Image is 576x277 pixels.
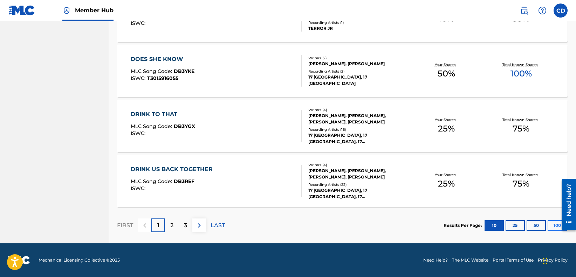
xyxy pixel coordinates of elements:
img: logo [8,256,30,264]
div: DRINK TO THAT [131,110,195,119]
span: 25 % [438,177,455,190]
a: Public Search [517,4,531,18]
p: 1 [157,221,159,230]
p: Total Known Shares: [502,62,540,67]
span: 25 % [438,122,455,135]
div: Drag [543,250,547,271]
p: Total Known Shares: [502,172,540,177]
div: Writers ( 4 ) [308,162,409,168]
span: T3015916055 [147,75,178,81]
button: 25 [506,220,525,231]
img: right [195,221,204,230]
span: MLC Song Code : [131,68,174,74]
div: DRINK US BACK TOGETHER [131,165,216,174]
a: Need Help? [423,257,448,263]
span: DB3YKE [174,68,194,74]
div: User Menu [554,4,568,18]
div: Recording Artists ( 1 ) [308,20,409,25]
iframe: Resource Center [556,176,576,233]
a: The MLC Website [452,257,488,263]
p: FIRST [117,221,133,230]
span: MLC Song Code : [131,123,174,129]
img: Top Rightsholder [62,6,71,15]
img: MLC Logo [8,5,35,15]
p: Your Shares: [435,172,458,177]
button: 10 [485,220,504,231]
div: TERROR JR [308,25,409,32]
div: [PERSON_NAME], [PERSON_NAME], [PERSON_NAME], [PERSON_NAME] [308,168,409,180]
div: Recording Artists ( 2 ) [308,69,409,74]
a: Privacy Policy [538,257,568,263]
div: Help [535,4,549,18]
a: Portal Terms of Use [493,257,534,263]
span: ISWC : [131,130,147,136]
div: Recording Artists ( 16 ) [308,127,409,132]
iframe: Chat Widget [541,243,576,277]
span: 75 % [513,122,529,135]
button: 100 [548,220,567,231]
a: DRINK TO THATMLC Song Code:DB3YGXISWC:Writers (4)[PERSON_NAME], [PERSON_NAME], [PERSON_NAME], [PE... [117,100,568,152]
span: 100 % [510,67,532,80]
p: 2 [170,221,173,230]
span: Member Hub [75,6,114,14]
span: ISWC : [131,185,147,191]
div: Writers ( 4 ) [308,107,409,113]
p: Your Shares: [435,62,458,67]
span: ISWC : [131,20,147,26]
div: [PERSON_NAME], [PERSON_NAME] [308,61,409,67]
span: DB3REF [174,178,194,184]
span: MLC Song Code : [131,178,174,184]
img: help [538,6,547,15]
div: [PERSON_NAME], [PERSON_NAME], [PERSON_NAME], [PERSON_NAME] [308,113,409,125]
div: Recording Artists ( 22 ) [308,182,409,187]
p: LAST [211,221,225,230]
span: ISWC : [131,75,147,81]
p: Your Shares: [435,117,458,122]
div: 17 [GEOGRAPHIC_DATA], 17 [GEOGRAPHIC_DATA], 17 [GEOGRAPHIC_DATA], 17 [GEOGRAPHIC_DATA], 17 [GEOGR... [308,132,409,145]
span: DB3YGX [174,123,195,129]
div: DOES SHE KNOW [131,55,194,63]
p: 3 [184,221,187,230]
span: 75 % [513,177,529,190]
p: Results Per Page: [444,222,484,229]
div: Writers ( 2 ) [308,55,409,61]
div: 17 [GEOGRAPHIC_DATA], 17 [GEOGRAPHIC_DATA] [308,74,409,87]
a: DOES SHE KNOWMLC Song Code:DB3YKEISWC:T3015916055Writers (2)[PERSON_NAME], [PERSON_NAME]Recording... [117,45,568,97]
span: Mechanical Licensing Collective © 2025 [39,257,120,263]
span: 50 % [438,67,455,80]
button: 50 [527,220,546,231]
img: search [520,6,528,15]
a: DRINK US BACK TOGETHERMLC Song Code:DB3REFISWC:Writers (4)[PERSON_NAME], [PERSON_NAME], [PERSON_N... [117,155,568,207]
div: 17 [GEOGRAPHIC_DATA], 17 [GEOGRAPHIC_DATA], 17 [GEOGRAPHIC_DATA], 17 [GEOGRAPHIC_DATA], 17 [GEOGR... [308,187,409,200]
p: Total Known Shares: [502,117,540,122]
